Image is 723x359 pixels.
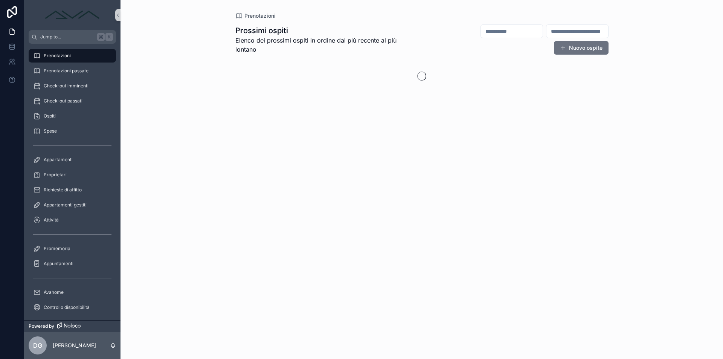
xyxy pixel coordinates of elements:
button: Jump to...K [29,30,116,44]
a: Check-out imminenti [29,79,116,93]
a: Prenotazioni passate [29,64,116,78]
span: Avahome [44,289,64,295]
span: Prenotazioni passate [44,68,88,74]
a: Promemoria [29,242,116,255]
a: Powered by [24,320,120,332]
a: Avahome [29,286,116,299]
span: Richieste di affitto [44,187,82,193]
a: Richieste di affitto [29,183,116,197]
span: Ospiti [44,113,56,119]
span: Check-out imminenti [44,83,88,89]
span: Appartamenti [44,157,73,163]
span: Jump to... [40,34,94,40]
img: App logo [42,9,102,21]
a: Controllo disponibilità [29,301,116,314]
span: Spese [44,128,57,134]
a: Ospiti [29,109,116,123]
a: Appartamenti gestiti [29,198,116,212]
a: Prenotazioni [29,49,116,63]
div: scrollable content [24,44,120,320]
span: Appartamenti gestiti [44,202,87,208]
a: Spese [29,124,116,138]
h1: Prossimi ospiti [235,25,418,36]
span: Elenco dei prossimi ospiti in ordine dal più recente al più lontano [235,36,418,54]
span: Attività [44,217,59,223]
span: Check-out passati [44,98,82,104]
p: [PERSON_NAME] [53,342,96,349]
button: Nuovo ospite [554,41,609,55]
span: Prenotazioni [244,12,276,20]
a: Appuntamenti [29,257,116,270]
a: Prenotazioni [235,12,276,20]
span: Powered by [29,323,54,329]
a: Check-out passati [29,94,116,108]
a: Appartamenti [29,153,116,167]
span: K [106,34,112,40]
a: Attività [29,213,116,227]
span: Prenotazioni [44,53,71,59]
span: Appuntamenti [44,261,73,267]
span: Controllo disponibilità [44,304,90,310]
span: Proprietari [44,172,67,178]
span: Promemoria [44,246,70,252]
span: DG [33,341,42,350]
a: Proprietari [29,168,116,182]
